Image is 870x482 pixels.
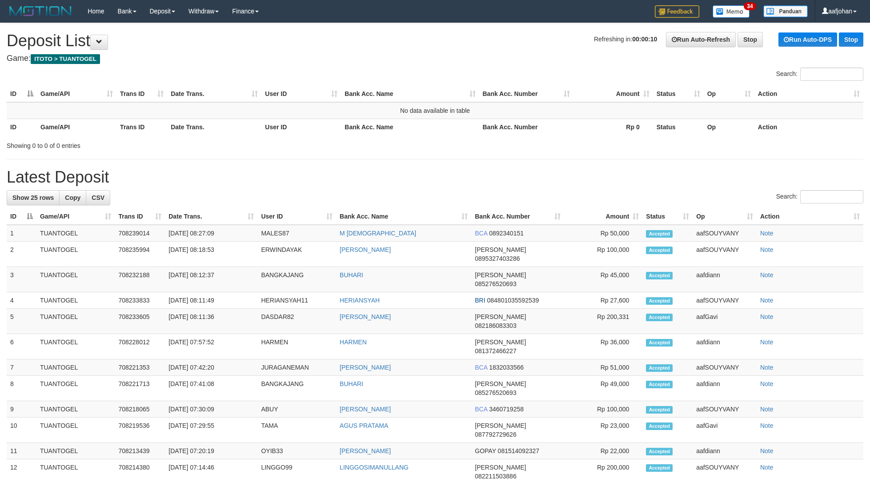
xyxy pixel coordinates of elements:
[475,347,516,355] span: Copy 081372466227 to clipboard
[257,401,336,418] td: ABUY
[479,119,573,135] th: Bank Acc. Number
[646,314,673,321] span: Accepted
[257,292,336,309] td: HERIANSYAH11
[564,376,643,401] td: Rp 49,000
[489,230,524,237] span: Copy 0892340151 to clipboard
[646,230,673,238] span: Accepted
[704,119,754,135] th: Op
[92,194,104,201] span: CSV
[475,271,526,279] span: [PERSON_NAME]
[475,246,526,253] span: [PERSON_NAME]
[760,271,774,279] a: Note
[693,376,757,401] td: aafdiann
[36,401,115,418] td: TUANTOGEL
[86,190,110,205] a: CSV
[36,292,115,309] td: TUANTOGEL
[340,447,391,454] a: [PERSON_NAME]
[257,443,336,459] td: OYIB33
[475,380,526,387] span: [PERSON_NAME]
[693,309,757,334] td: aafGavi
[760,406,774,413] a: Note
[7,4,74,18] img: MOTION_logo.png
[115,359,165,376] td: 708221353
[763,5,808,17] img: panduan.png
[475,230,487,237] span: BCA
[116,86,167,102] th: Trans ID: activate to sort column ascending
[115,242,165,267] td: 708235994
[564,225,643,242] td: Rp 50,000
[487,297,539,304] span: Copy 084801035592539 to clipboard
[760,464,774,471] a: Note
[693,334,757,359] td: aafdiann
[165,334,257,359] td: [DATE] 07:57:52
[498,447,539,454] span: Copy 081514092327 to clipboard
[693,242,757,267] td: aafSOUYVANY
[475,339,526,346] span: [PERSON_NAME]
[642,208,693,225] th: Status: activate to sort column ascending
[693,443,757,459] td: aafdiann
[36,242,115,267] td: TUANTOGEL
[165,359,257,376] td: [DATE] 07:42:20
[760,230,774,237] a: Note
[475,297,485,304] span: BRI
[475,447,496,454] span: GOPAY
[754,86,863,102] th: Action: activate to sort column ascending
[167,119,261,135] th: Date Trans.
[257,208,336,225] th: User ID: activate to sort column ascending
[36,334,115,359] td: TUANTOGEL
[693,418,757,443] td: aafGavi
[340,246,391,253] a: [PERSON_NAME]
[760,447,774,454] a: Note
[760,339,774,346] a: Note
[646,448,673,455] span: Accepted
[800,190,863,203] input: Search:
[165,267,257,292] td: [DATE] 08:12:37
[475,473,516,480] span: Copy 082211503886 to clipboard
[165,242,257,267] td: [DATE] 08:18:53
[7,225,36,242] td: 1
[340,380,363,387] a: BUHARI
[693,267,757,292] td: aafdiann
[744,2,756,10] span: 34
[340,339,367,346] a: HARMEN
[646,422,673,430] span: Accepted
[573,86,653,102] th: Amount: activate to sort column ascending
[257,334,336,359] td: HARMEN
[760,297,774,304] a: Note
[693,225,757,242] td: aafSOUYVANY
[475,389,516,396] span: Copy 085276520693 to clipboard
[475,464,526,471] span: [PERSON_NAME]
[646,406,673,414] span: Accepted
[37,86,116,102] th: Game/API: activate to sort column ascending
[261,86,341,102] th: User ID: activate to sort column ascending
[115,309,165,334] td: 708233605
[760,246,774,253] a: Note
[653,119,704,135] th: Status
[7,267,36,292] td: 3
[7,443,36,459] td: 11
[341,86,479,102] th: Bank Acc. Name: activate to sort column ascending
[564,401,643,418] td: Rp 100,000
[36,418,115,443] td: TUANTOGEL
[116,119,167,135] th: Trans ID
[340,297,380,304] a: HERIANSYAH
[776,190,863,203] label: Search:
[646,381,673,388] span: Accepted
[7,32,863,50] h1: Deposit List
[778,32,837,47] a: Run Auto-DPS
[471,208,564,225] th: Bank Acc. Number: activate to sort column ascending
[336,208,471,225] th: Bank Acc. Name: activate to sort column ascending
[12,194,54,201] span: Show 25 rows
[115,292,165,309] td: 708233833
[115,225,165,242] td: 708239014
[257,309,336,334] td: DASDAR82
[693,208,757,225] th: Op: activate to sort column ascending
[489,364,524,371] span: Copy 1832033566 to clipboard
[115,376,165,401] td: 708221713
[564,292,643,309] td: Rp 27,600
[7,309,36,334] td: 5
[7,376,36,401] td: 8
[257,225,336,242] td: MALES87
[257,242,336,267] td: ERWINDAYAK
[646,364,673,372] span: Accepted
